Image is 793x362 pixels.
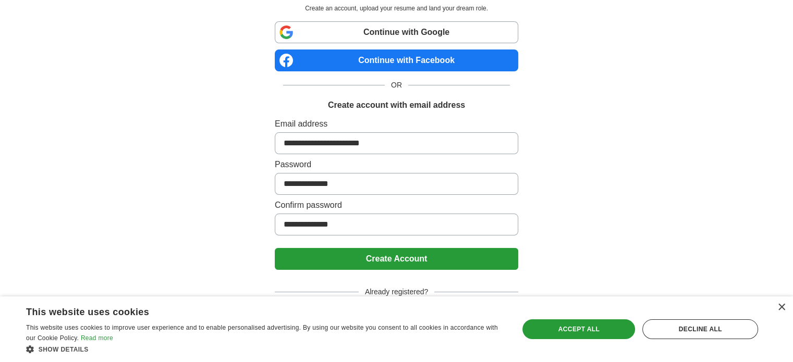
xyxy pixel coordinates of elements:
button: Create Account [275,248,518,270]
div: This website uses cookies [26,303,478,318]
a: Continue with Google [275,21,518,43]
label: Password [275,158,518,171]
span: OR [385,80,408,91]
p: Create an account, upload your resume and land your dream role. [277,4,516,13]
div: Accept all [522,319,635,339]
label: Email address [275,118,518,130]
a: Continue with Facebook [275,49,518,71]
h1: Create account with email address [328,99,465,111]
span: Already registered? [359,286,434,297]
div: Decline all [642,319,758,339]
div: Close [777,304,785,311]
span: Show details [39,346,89,353]
label: Confirm password [275,199,518,211]
div: Show details [26,344,504,354]
span: This website uses cookies to improve user experience and to enable personalised advertising. By u... [26,324,498,342]
a: Read more, opens a new window [81,334,113,342]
